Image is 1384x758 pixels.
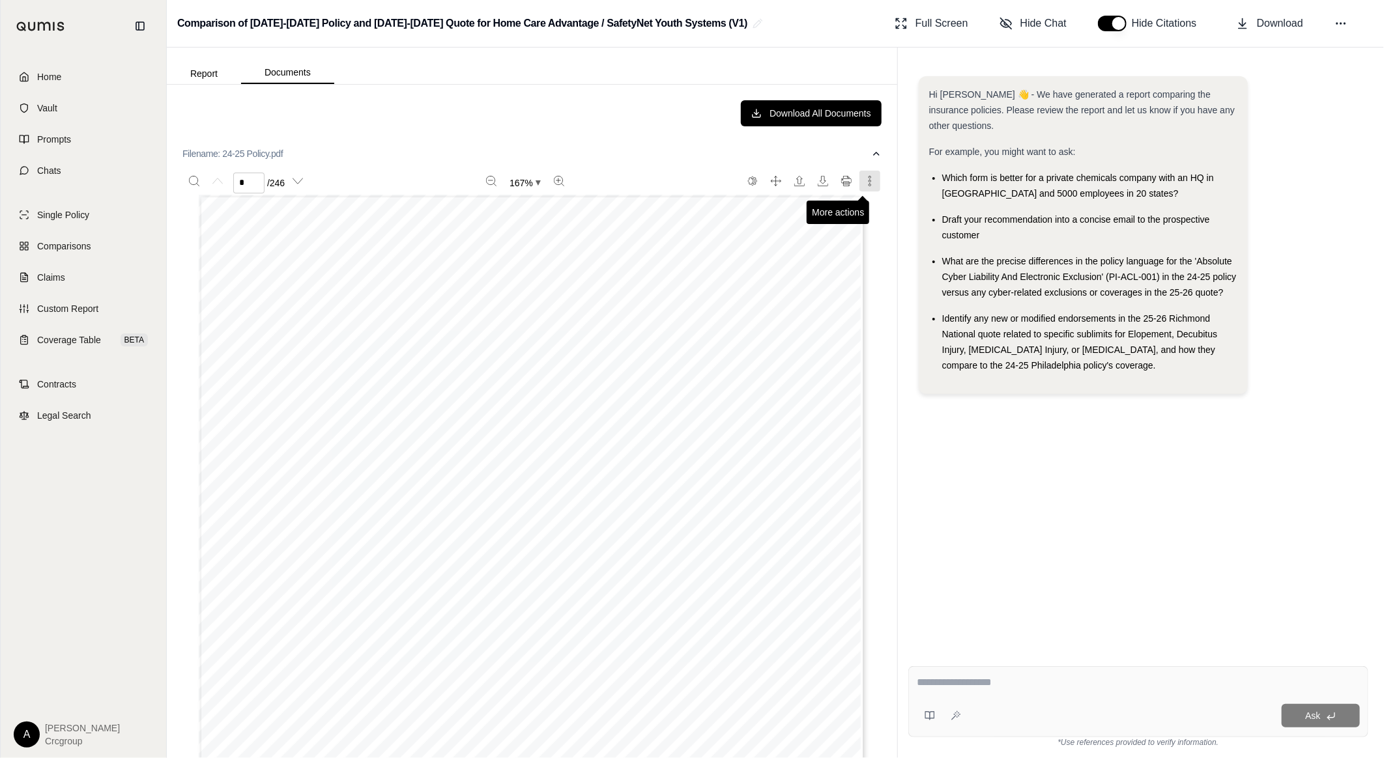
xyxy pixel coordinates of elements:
[942,313,1218,371] span: Identify any new or modified endorsements in the 25-26 Richmond National quote related to specifi...
[121,333,148,346] span: BETA
[351,254,437,268] span: INSURANCE
[267,176,285,189] span: / 246
[702,248,764,260] span: [US_STATE]
[439,283,450,292] span: the
[813,171,833,191] button: Download
[45,735,120,748] span: Crcgroup
[789,171,810,191] button: Open file
[418,322,675,337] span: COMMON POLICY DECLARATIONS
[37,409,91,422] span: Legal Search
[8,370,158,399] a: Contracts
[1257,16,1303,31] span: Download
[16,21,65,31] img: Qumis Logo
[616,475,704,484] span: address shown above.
[167,63,241,84] button: Report
[296,498,411,509] span: Business Description:
[622,278,712,292] span: [DOMAIN_NAME]
[382,341,477,352] span: PPK2696867-000
[745,232,768,245] span: 100
[405,466,446,477] span: [DATE]
[296,420,528,431] span: [US_STATE][GEOGRAPHIC_DATA]-3733
[942,214,1210,240] span: Draft your recommendation into a concise email to the prospective customer
[296,536,790,547] span: IN RETURN FOR THE PAYMENT OF THE PREMIUM, AND SUBJECT TO ALL THE TERMS OF THIS
[298,221,341,254] span: DD
[8,94,158,122] a: Vault
[385,283,426,292] span: A Member
[504,173,546,193] button: Zoom document
[478,283,506,292] span: Marine
[942,173,1214,199] span: Which form is better for a private chemicals company with an HQ in [GEOGRAPHIC_DATA] and 5000 emp...
[8,263,158,292] a: Claims
[510,176,533,189] span: 167 %
[14,722,40,748] div: A
[287,171,308,191] button: Next page
[994,10,1072,36] button: Hide Chat
[444,254,533,268] span: COMPANIES
[760,263,763,275] span: .
[763,263,823,275] span: 617.7940
[296,382,444,393] span: Home Care Advantage Inc.
[296,663,510,674] span: Commercial Inland Marine Coverage Part
[296,366,487,377] span: Named Insured and Mailing Address:
[296,681,453,692] span: Commercial Auto Coverage Part
[765,682,809,692] span: 4,448.00
[915,16,968,31] span: Full Screen
[1231,10,1308,36] button: Download
[417,499,575,511] span: Temporary Staffing Agencies
[908,737,1368,748] div: *Use references provided to verify information.
[37,302,98,315] span: Custom Report
[296,407,423,418] span: [STREET_ADDRESS]
[775,248,813,260] span: 19004
[1305,710,1320,721] span: Ask
[37,133,71,146] span: Prompts
[8,125,158,154] a: Prompts
[298,240,341,271] span: i!t:.1
[713,263,731,275] span: Fax
[8,201,158,229] a: Single Policy
[233,173,265,193] input: Enter a page number
[8,232,158,260] a: Comparisons
[296,624,521,635] span: Commercial General Liability Coverage Part
[184,171,205,191] button: Search
[429,283,437,292] span: of
[296,643,460,654] span: Commercial Crime Coverage Part
[741,100,882,126] button: Download All Documents
[37,378,76,391] span: Contracts
[889,10,973,36] button: Full Screen
[616,382,892,393] span: [PERSON_NAME] & [PERSON_NAME] Agency LLC
[37,164,61,177] span: Chats
[296,606,472,617] span: Commercial Property Coverage Part
[621,232,644,245] span: One
[677,232,708,245] span: Plaza,
[501,466,542,477] span: [DATE]
[929,89,1235,131] span: Hi [PERSON_NAME] 👋 - We have generated a report comparing the insurance policies. Please review t...
[942,256,1237,298] span: What are the precise differences in the policy language for the 'Absolute Cyber Liability And Ele...
[729,396,772,407] span: Ste 100
[241,62,334,84] button: Documents
[1282,704,1360,727] button: Ask
[836,171,857,191] button: Print
[758,625,809,634] span: 33,407.00
[182,147,283,160] p: Filename: 24-25 Policy.pdf
[742,171,763,191] button: Switch to the dark theme
[296,548,770,559] span: POLICY, WE AGREE WITH YOU TO PROVIDE THE INSURANCE AS STATED IN THIS POLICY.
[481,171,502,191] button: Zoom out
[296,718,414,729] span: Workers Compensation
[37,102,57,115] span: Vault
[8,401,158,430] a: Legal Search
[549,171,569,191] button: Zoom in
[929,147,1076,157] span: For example, you might want to ask:
[8,156,158,185] a: Chats
[859,171,880,191] button: More actions
[37,271,65,284] span: Claims
[8,63,158,91] a: Home
[646,263,649,275] span: .
[649,232,672,245] span: Bala
[45,722,120,735] span: [PERSON_NAME]
[296,567,780,578] span: THIS POLICY CONSISTS OF THE FOLLOWING COVERAGE PARTS FOR WHICH A PREMIUM IS
[8,294,158,323] a: Custom Report
[807,201,869,224] div: More actions
[37,333,101,346] span: Coverage Table
[411,302,680,315] span: Tokio Marine Specialty Insurance Company
[649,248,696,260] span: Cynwyd,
